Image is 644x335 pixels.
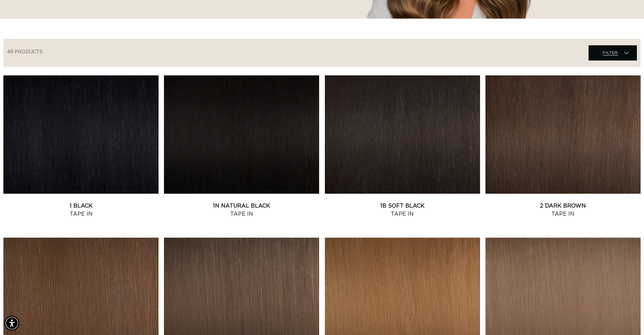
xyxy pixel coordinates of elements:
[589,45,637,61] summary: Filter
[603,46,618,59] span: Filter
[325,202,480,218] a: 1B Soft Black Tape In
[3,202,159,218] a: 1 Black Tape In
[164,202,319,218] a: 1N Natural Black Tape In
[4,316,19,331] div: Accessibility Menu
[7,50,43,54] span: 49 products
[610,303,644,335] iframe: Chat Widget
[485,202,641,218] a: 2 Dark Brown Tape In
